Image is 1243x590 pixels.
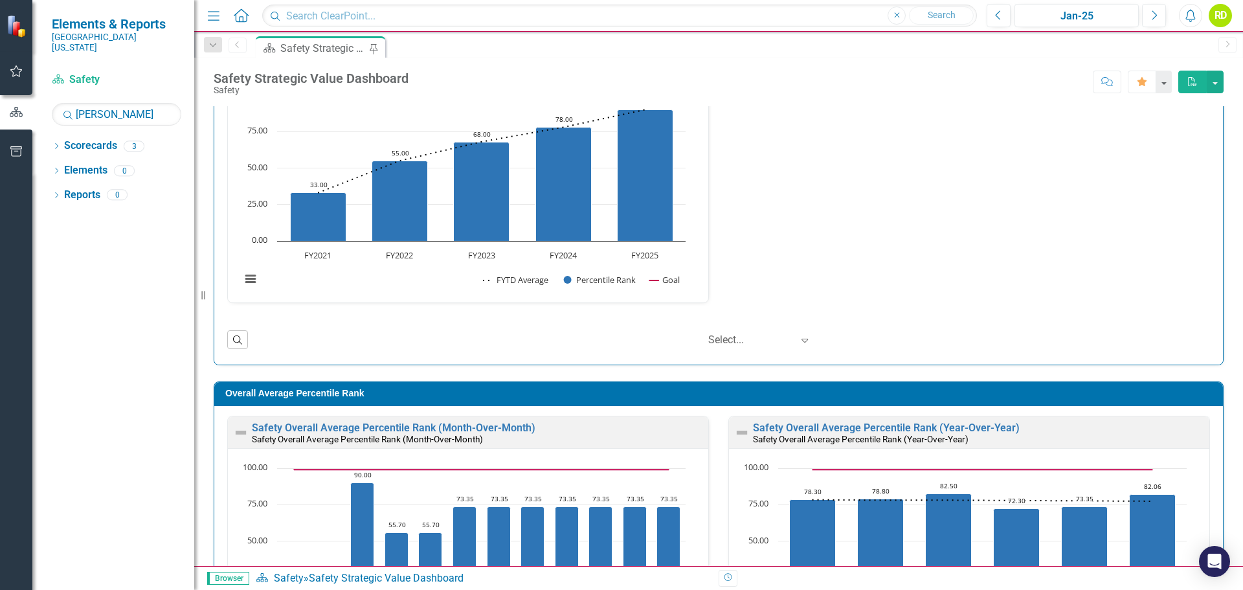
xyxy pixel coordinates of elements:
text: 55.70 [422,520,440,529]
text: 73.35 [524,494,542,503]
div: Jan-25 [1019,8,1134,24]
a: Safety Overall Average Percentile Rank (Month-Over-Month) [252,422,535,434]
a: Safety [52,73,181,87]
text: 50.00 [247,161,267,173]
div: Chart. Highcharts interactive chart. [234,89,702,299]
div: 0 [107,190,128,201]
a: Scorecards [64,139,117,153]
h3: Overall Average Percentile Rank [225,389,1216,398]
text: FY2021 [304,249,331,261]
div: Safety Strategic Value Dashboard [214,71,409,85]
a: Elements [64,163,107,178]
div: » [256,571,709,586]
div: Safety [214,85,409,95]
a: Reports [64,188,100,203]
text: 75.00 [748,497,768,509]
img: Not Defined [233,425,249,440]
path: FY2021, 33. Percentile Rank. [291,192,346,241]
button: RD [1209,4,1232,27]
img: ClearPoint Strategy [6,15,29,38]
a: Safety Overall Average Percentile Rank (Year-Over-Year) [753,422,1020,434]
input: Search Below... [52,103,181,126]
path: FY2023, 68. Percentile Rank. [454,142,510,241]
text: 50.00 [247,534,267,546]
text: 73.35 [1076,494,1093,503]
a: Safety [274,572,304,584]
button: Jan-25 [1014,4,1139,27]
text: 73.35 [491,494,508,503]
text: 90.00 [354,470,372,479]
text: 68.00 [473,130,491,139]
text: 73.35 [660,494,678,503]
button: Show Percentile Rank [564,274,636,286]
span: Browser [207,572,249,585]
button: Show Goal [649,274,680,286]
small: Safety Overall Average Percentile Rank (Month-Over-Month) [252,434,483,444]
text: 72.30 [1008,496,1025,505]
g: Goal, series 3 of 3. Line with 12 data points. [292,467,671,472]
text: 100.00 [243,461,267,473]
text: 78.30 [804,487,822,496]
text: 78.00 [555,115,573,124]
text: 55.00 [392,148,409,157]
span: Elements & Reports [52,16,181,32]
text: FY2023 [468,249,495,261]
div: 0 [114,165,135,176]
text: 82.50 [940,481,957,490]
path: FY2025, 90. Percentile Rank. [618,109,673,241]
path: FY2022, 55. Percentile Rank. [372,161,428,241]
text: 73.35 [627,494,644,503]
text: FY2024 [550,249,577,261]
div: Safety Strategic Value Dashboard [280,40,366,56]
text: 100.00 [744,461,768,473]
text: 0.00 [252,234,267,245]
small: [GEOGRAPHIC_DATA][US_STATE] [52,32,181,53]
button: View chart menu, Chart [241,270,260,288]
div: Safety Strategic Value Dashboard [309,572,464,584]
div: Open Intercom Messenger [1199,546,1230,577]
span: Search [928,10,956,20]
small: Safety Overall Average Percentile Rank (Year-Over-Year) [753,434,969,444]
div: 3 [124,141,144,152]
text: 73.35 [559,494,576,503]
button: Search [909,6,974,25]
text: 73.35 [456,494,474,503]
path: FY2024, 78. Percentile Rank. [536,127,592,241]
text: FY2022 [386,249,413,261]
text: 33.00 [310,180,328,189]
text: 55.70 [388,520,406,529]
text: FY2025 [631,249,658,261]
g: Goal, series 2 of 3. Line with 6 data points. [810,467,1156,472]
img: Not Defined [734,425,750,440]
input: Search ClearPoint... [262,5,977,27]
g: Percentile Rank, series 2 of 3. Bar series with 5 bars. [291,109,673,241]
text: 25.00 [247,198,267,209]
text: 75.00 [247,124,267,136]
text: 82.06 [1144,482,1161,491]
text: 75.00 [247,497,267,509]
text: 78.80 [872,486,890,495]
svg: Interactive chart [234,89,692,299]
text: 73.35 [592,494,610,503]
button: Show FYTD Average [483,274,550,286]
text: 50.00 [748,534,768,546]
